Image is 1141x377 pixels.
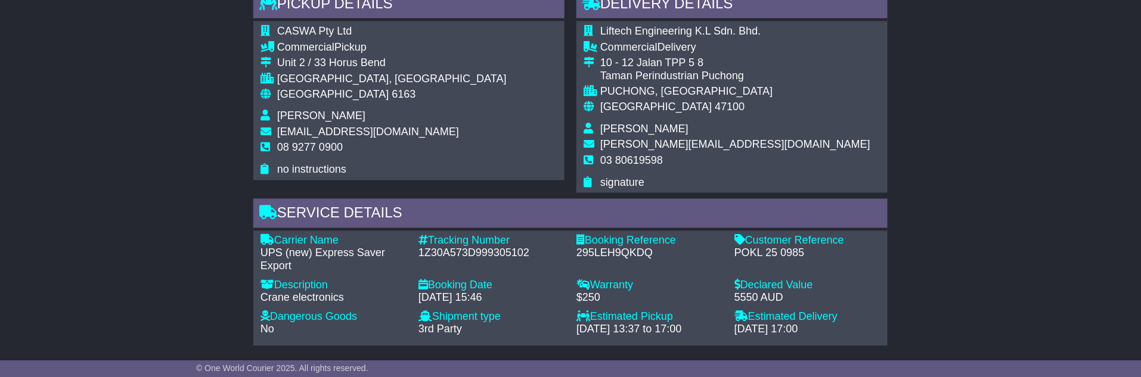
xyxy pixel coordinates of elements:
[277,142,343,154] span: 08 9277 0900
[734,292,880,305] div: 5550 AUD
[277,25,352,37] span: CASWA Pty Ltd
[600,101,712,113] span: [GEOGRAPHIC_DATA]
[277,89,389,101] span: [GEOGRAPHIC_DATA]
[600,86,870,99] div: PUCHONG, [GEOGRAPHIC_DATA]
[576,279,723,292] div: Warranty
[418,247,565,260] div: 1Z30A573D999305102
[600,41,870,54] div: Delivery
[734,247,880,260] div: POKL 25 0985
[277,110,365,122] span: [PERSON_NAME]
[277,57,507,70] div: Unit 2 / 33 Horus Bend
[196,363,368,373] span: © One World Courier 2025. All rights reserved.
[418,235,565,248] div: Tracking Number
[576,247,723,260] div: 295LEH9QKDQ
[277,126,459,138] span: [EMAIL_ADDRESS][DOMAIN_NAME]
[734,235,880,248] div: Customer Reference
[576,235,723,248] div: Booking Reference
[600,41,658,53] span: Commercial
[418,323,462,335] span: 3rd Party
[277,41,507,54] div: Pickup
[277,41,334,53] span: Commercial
[392,89,416,101] span: 6163
[600,57,870,70] div: 10 - 12 Jalan TPP 5 8
[576,323,723,337] div: [DATE] 13:37 to 17:00
[253,199,888,231] div: Service Details
[418,311,565,324] div: Shipment type
[261,235,407,248] div: Carrier Name
[261,247,407,273] div: UPS (new) Express Saver Export
[277,73,507,86] div: [GEOGRAPHIC_DATA], [GEOGRAPHIC_DATA]
[277,164,346,176] span: no instructions
[418,292,565,305] div: [DATE] 15:46
[734,279,880,292] div: Declared Value
[261,292,407,305] div: Crane electronics
[734,311,880,324] div: Estimated Delivery
[600,177,644,189] span: signature
[576,292,723,305] div: $250
[600,139,870,151] span: [PERSON_NAME][EMAIL_ADDRESS][DOMAIN_NAME]
[734,323,880,337] div: [DATE] 17:00
[576,311,723,324] div: Estimated Pickup
[418,279,565,292] div: Booking Date
[715,101,745,113] span: 47100
[261,323,274,335] span: No
[600,70,870,83] div: Taman Perindustrian Puchong
[600,25,761,37] span: Liftech Engineering K.L Sdn. Bhd.
[600,123,689,135] span: [PERSON_NAME]
[600,155,663,167] span: 03 80619598
[261,279,407,292] div: Description
[261,311,407,324] div: Dangerous Goods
